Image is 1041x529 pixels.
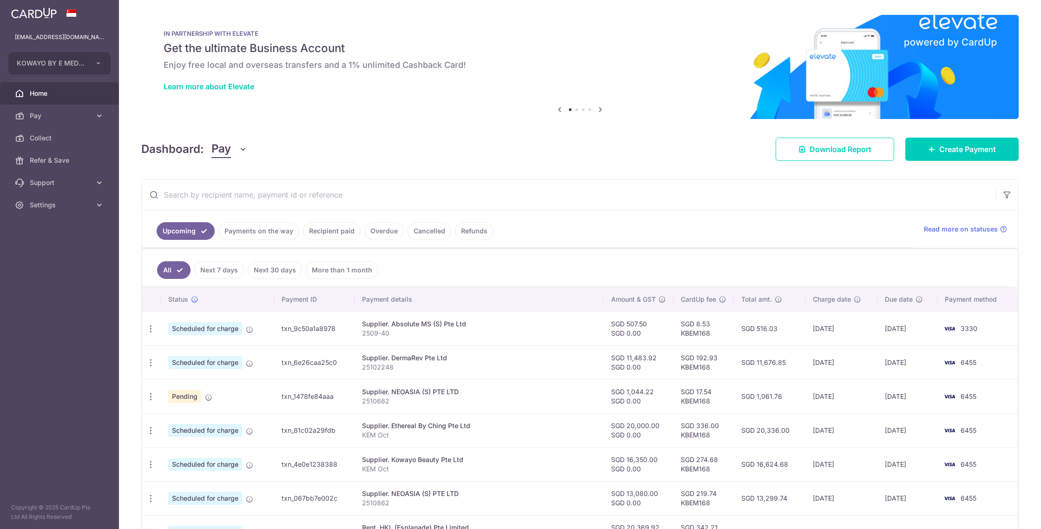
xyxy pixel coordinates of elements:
td: txn_81c02a29fdb [274,413,355,447]
td: [DATE] [877,345,937,379]
a: Cancelled [408,222,451,240]
td: txn_067bb7e002c [274,481,355,515]
div: Supplier. Kowayo Beauty Pte Ltd [362,455,596,464]
td: [DATE] [805,447,877,481]
td: SGD 192.93 KBEM168 [673,345,734,379]
span: 3330 [961,324,977,332]
img: Bank Card [940,425,959,436]
td: txn_9c50a1a8978 [274,311,355,345]
a: Payments on the way [218,222,299,240]
span: Amount & GST [611,295,656,304]
a: Next 30 days [248,261,302,279]
span: Scheduled for charge [168,458,242,471]
a: Create Payment [905,138,1019,161]
th: Payment ID [274,287,355,311]
p: IN PARTNERSHIP WITH ELEVATE [164,30,996,37]
span: Total amt. [741,295,772,304]
img: Bank Card [940,323,959,334]
p: 25102248 [362,363,596,372]
td: SGD 16,624.68 [734,447,805,481]
img: Renovation banner [141,15,1019,119]
p: 2510862 [362,498,596,508]
td: [DATE] [805,345,877,379]
h5: Get the ultimate Business Account [164,41,996,56]
div: Supplier. NEOASIA (S) PTE LTD [362,489,596,498]
p: 2509-40 [362,329,596,338]
td: SGD 8.53 KBEM168 [673,311,734,345]
span: Due date [885,295,913,304]
td: SGD 20,000.00 SGD 0.00 [604,413,673,447]
td: [DATE] [805,311,877,345]
span: Read more on statuses [924,225,998,234]
td: SGD 274.68 KBEM168 [673,447,734,481]
th: Payment method [937,287,1018,311]
span: Create Payment [939,144,996,155]
a: Overdue [364,222,404,240]
span: Support [30,178,91,187]
div: Supplier. NEOASIA (S) PTE LTD [362,387,596,397]
span: CardUp fee [681,295,716,304]
td: SGD 219.74 KBEM168 [673,481,734,515]
a: Refunds [455,222,494,240]
a: Learn more about Elevate [164,82,254,91]
a: More than 1 month [306,261,378,279]
td: SGD 1,061.76 [734,379,805,413]
td: [DATE] [805,379,877,413]
span: Download Report [810,144,871,155]
span: 6455 [961,494,976,502]
td: txn_1478fe84aaa [274,379,355,413]
p: [EMAIL_ADDRESS][DOMAIN_NAME] [15,33,104,42]
td: [DATE] [877,447,937,481]
a: Next 7 days [194,261,244,279]
span: Scheduled for charge [168,322,242,335]
a: Read more on statuses [924,225,1007,234]
img: Bank Card [940,493,959,504]
h6: Enjoy free local and overseas transfers and a 1% unlimited Cashback Card! [164,60,996,71]
a: Recipient paid [303,222,361,240]
td: SGD 336.00 KBEM168 [673,413,734,447]
span: Settings [30,200,91,210]
span: Home [30,89,91,98]
td: SGD 11,483.92 SGD 0.00 [604,345,673,379]
span: Pay [211,140,231,158]
p: 2510662 [362,397,596,406]
td: [DATE] [877,413,937,447]
input: Search by recipient name, payment id or reference [142,180,996,210]
span: Collect [30,133,91,143]
button: KOWAYO BY E MEDI PTE. LTD. [8,52,111,74]
td: [DATE] [877,379,937,413]
td: SGD 20,336.00 [734,413,805,447]
td: [DATE] [877,311,937,345]
a: Upcoming [157,222,215,240]
img: Bank Card [940,391,959,402]
button: Pay [211,140,247,158]
div: Supplier. DermaRev Pte Ltd [362,353,596,363]
td: txn_4e0e1238388 [274,447,355,481]
h4: Dashboard: [141,141,204,158]
td: SGD 17.54 KBEM168 [673,379,734,413]
p: KEM Oct [362,430,596,440]
td: SGD 13,299.74 [734,481,805,515]
div: Supplier. Ethereal By Ching Pte Ltd [362,421,596,430]
img: Bank Card [940,459,959,470]
a: All [157,261,191,279]
td: SGD 1,044.22 SGD 0.00 [604,379,673,413]
td: [DATE] [805,481,877,515]
span: Pay [30,111,91,120]
span: 6455 [961,392,976,400]
span: 6455 [961,358,976,366]
p: KEM Oct [362,464,596,474]
td: SGD 13,080.00 SGD 0.00 [604,481,673,515]
td: txn_6e26caa25c0 [274,345,355,379]
td: SGD 11,676.85 [734,345,805,379]
a: Download Report [776,138,894,161]
td: SGD 16,350.00 SGD 0.00 [604,447,673,481]
span: Scheduled for charge [168,424,242,437]
span: Status [168,295,188,304]
span: Scheduled for charge [168,356,242,369]
span: KOWAYO BY E MEDI PTE. LTD. [17,59,86,68]
td: [DATE] [805,413,877,447]
span: Charge date [813,295,851,304]
img: Bank Card [940,357,959,368]
span: Pending [168,390,201,403]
